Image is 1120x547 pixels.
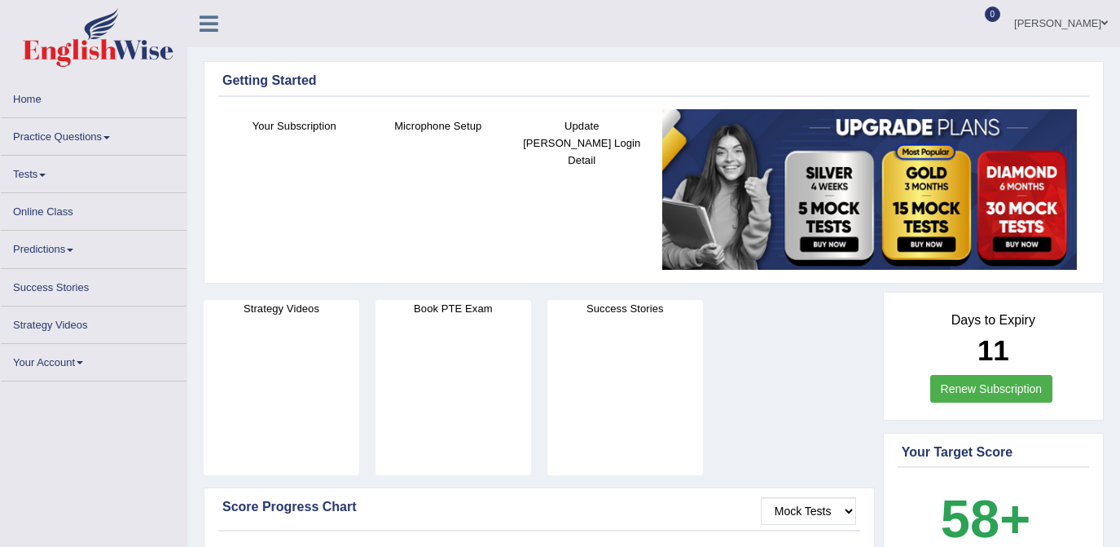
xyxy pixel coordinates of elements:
[1,193,187,225] a: Online Class
[985,7,1001,22] span: 0
[376,300,531,317] h4: Book PTE Exam
[222,71,1085,90] div: Getting Started
[222,497,856,517] div: Score Progress Chart
[1,344,187,376] a: Your Account
[518,117,646,169] h4: Update [PERSON_NAME] Login Detail
[1,118,187,150] a: Practice Questions
[902,443,1085,462] div: Your Target Score
[930,375,1053,403] a: Renew Subscription
[547,300,703,317] h4: Success Stories
[1,269,187,301] a: Success Stories
[977,334,1009,366] b: 11
[1,156,187,187] a: Tests
[204,300,359,317] h4: Strategy Videos
[902,313,1085,328] h4: Days to Expiry
[1,81,187,112] a: Home
[662,109,1078,270] img: small5.jpg
[375,117,503,135] h4: Microphone Setup
[231,117,358,135] h4: Your Subscription
[1,307,187,338] a: Strategy Videos
[1,231,187,262] a: Predictions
